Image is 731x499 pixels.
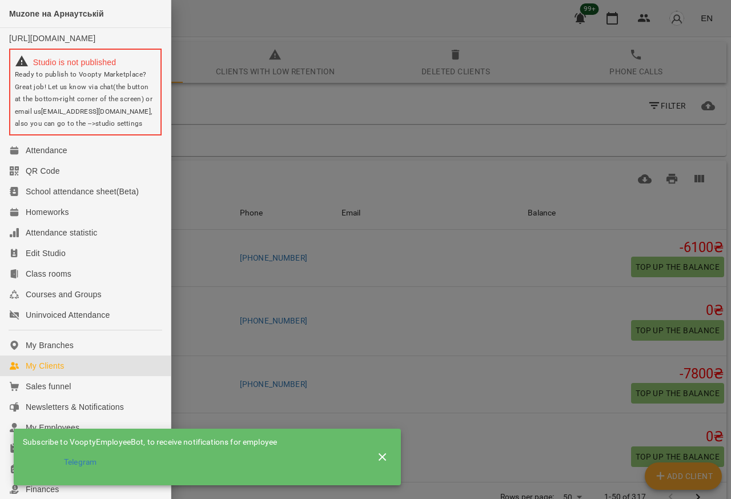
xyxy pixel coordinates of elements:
div: My Clients [26,360,64,372]
div: Class rooms [26,268,71,280]
div: Attendance [26,145,67,156]
li: Telegram [23,452,360,473]
div: Edit Studio [26,247,66,259]
div: School attendance sheet(Beta) [26,186,139,197]
a: [EMAIL_ADDRESS][DOMAIN_NAME] [41,107,151,115]
span: Muzone на Арнаутській [9,9,104,18]
div: Homeworks [26,206,69,218]
a: [URL][DOMAIN_NAME] [9,34,95,43]
div: Courses and Groups [26,289,102,300]
div: Newsletters & Notifications [26,401,124,413]
div: Attendance statistic [26,227,97,238]
div: Uninvoiced Attendance [26,309,110,321]
div: QR Code [26,165,60,177]
div: Sales funnel [26,381,71,392]
span: Ready to publish to Voopty Marketplace? Great job! Let us know via chat(the button at the bottom-... [15,70,152,127]
div: My Branches [26,340,74,351]
div: Subscribe to VooptyEmployeeBot, to receive notifications for employee [23,437,360,448]
div: My Employees [26,422,79,433]
div: Finances [26,484,59,495]
div: Studio is not published [15,54,156,68]
a: studio settings [95,119,142,127]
